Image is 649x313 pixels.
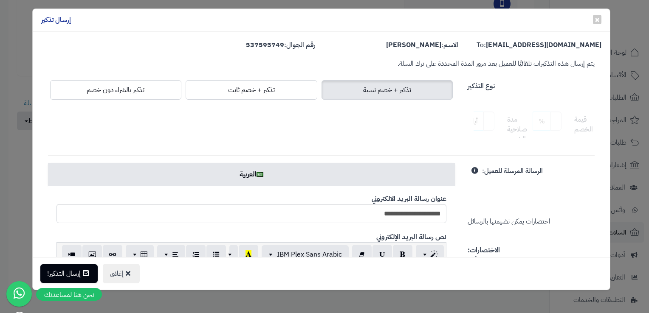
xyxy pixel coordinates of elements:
[41,15,71,25] h4: إرسال تذكير
[486,40,601,50] strong: [EMAIL_ADDRESS][DOMAIN_NAME]
[228,85,275,95] span: تذكير + خصم ثابت
[87,85,144,95] span: تذكير بالشراء دون خصم
[48,163,455,186] a: العربية
[474,137,494,179] label: الحد الأدني لتطبيق الخصم
[246,40,284,50] strong: 537595749
[257,172,263,177] img: ar.png
[363,85,411,95] span: تذكير + خصم نسبة
[507,112,528,144] label: مدة صلاحية الخصم
[468,245,500,255] strong: الاختصارات:
[246,40,315,50] label: رقم الجوال:
[398,59,595,69] small: يتم إرسال هذه التذكيرات تلقائيًا للعميل بعد مرور المدة المحددة على ترك السلة.
[477,40,601,50] label: To:
[277,249,342,260] span: IBM Plex Sans Arabic
[386,40,441,50] strong: [PERSON_NAME]
[372,194,446,204] b: عنوان رسالة البريد الالكتروني
[468,78,495,91] label: نوع التذكير
[376,232,446,242] b: نص رسالة البريد الإلكتروني
[574,112,595,134] label: قيمة الخصم
[40,264,98,283] button: إرسال التذكير!
[386,40,458,50] label: الاسم:
[539,116,545,126] span: %
[482,163,543,176] label: الرسالة المرسلة للعميل:
[595,13,600,26] span: ×
[103,264,140,283] button: إغلاق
